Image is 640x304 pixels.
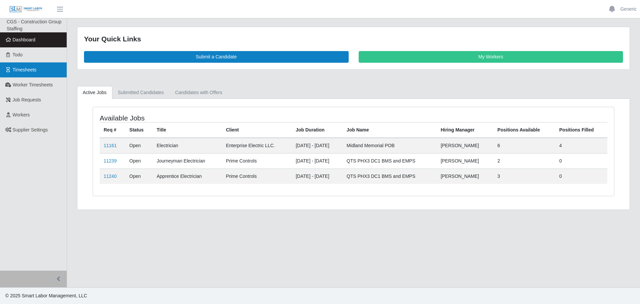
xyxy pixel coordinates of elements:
[13,67,37,72] span: Timesheets
[292,138,343,154] td: [DATE] - [DATE]
[493,138,555,154] td: 6
[13,82,53,87] span: Worker Timesheets
[84,34,623,44] div: Your Quick Links
[437,138,493,154] td: [PERSON_NAME]
[437,122,493,138] th: Hiring Manager
[222,122,292,138] th: Client
[7,19,61,31] span: CGS - Construction Group Staffing
[84,51,349,63] a: Submit a Candidate
[104,174,117,179] a: 11240
[493,169,555,184] td: 3
[13,112,30,117] span: Workers
[9,6,43,13] img: SLM Logo
[104,158,117,164] a: 11239
[125,122,153,138] th: Status
[153,138,222,154] td: Electrician
[555,138,607,154] td: 4
[343,169,437,184] td: QTS PHX3 DC1 BMS and EMPS
[555,122,607,138] th: Positions Filled
[343,153,437,169] td: QTS PHX3 DC1 BMS and EMPS
[13,97,41,102] span: Job Requests
[153,122,222,138] th: Title
[153,169,222,184] td: Apprentice Electrician
[112,86,170,99] a: Submitted Candidates
[437,169,493,184] td: [PERSON_NAME]
[555,169,607,184] td: 0
[222,153,292,169] td: Prime Controls
[359,51,623,63] a: My Workers
[222,138,292,154] td: Enterprise Electric LLC.
[5,293,87,298] span: © 2025 Smart Labor Management, LLC
[104,143,117,148] a: 11161
[493,122,555,138] th: Positions Available
[13,52,23,57] span: Todo
[13,127,48,132] span: Supplier Settings
[437,153,493,169] td: [PERSON_NAME]
[343,138,437,154] td: Midland Memorial POB
[13,37,36,42] span: Dashboard
[493,153,555,169] td: 2
[222,169,292,184] td: Prime Controls
[292,153,343,169] td: [DATE] - [DATE]
[153,153,222,169] td: Journeyman Electrician
[77,86,112,99] a: Active Jobs
[555,153,607,169] td: 0
[292,122,343,138] th: Job Duration
[292,169,343,184] td: [DATE] - [DATE]
[125,153,153,169] td: Open
[620,6,637,13] a: Generic
[125,138,153,154] td: Open
[343,122,437,138] th: Job Name
[100,122,125,138] th: Req #
[125,169,153,184] td: Open
[169,86,228,99] a: Candidates with Offers
[100,114,305,122] h4: Available Jobs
